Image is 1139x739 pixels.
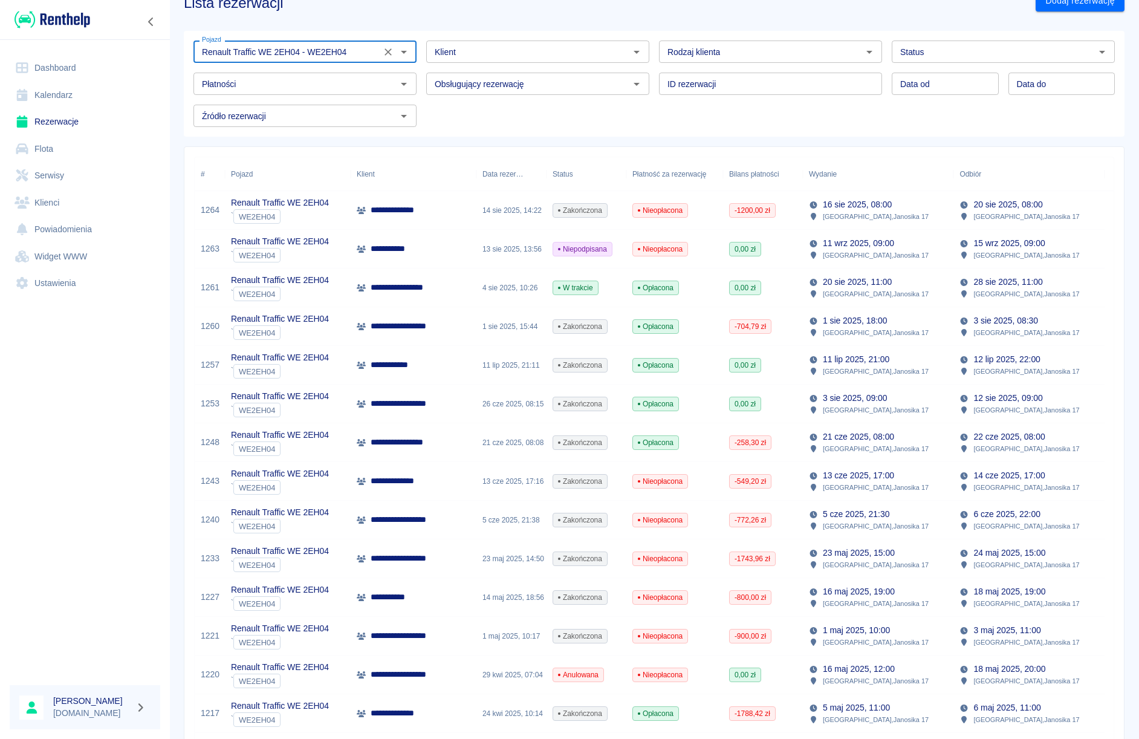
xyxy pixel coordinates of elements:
p: 16 maj 2025, 19:00 [823,585,895,598]
a: Flota [10,135,160,163]
button: Sort [524,166,540,183]
span: WE2EH04 [234,677,280,686]
p: 18 maj 2025, 19:00 [973,585,1045,598]
a: Serwisy [10,162,160,189]
span: -549,20 zł [730,476,771,487]
div: ` [231,519,329,533]
div: Klient [357,157,375,191]
div: 13 cze 2025, 17:16 [476,462,547,501]
span: -900,00 zł [730,631,771,642]
div: Data rezerwacji [476,157,547,191]
div: ` [231,596,329,611]
p: 3 maj 2025, 11:00 [973,624,1040,637]
span: Opłacona [633,321,678,332]
p: Renault Traffic WE 2EH04 [231,390,329,403]
a: 1260 [201,320,219,333]
div: ` [231,248,329,262]
div: 24 kwi 2025, 10:14 [476,694,547,733]
div: 14 maj 2025, 18:56 [476,578,547,617]
button: Otwórz [1094,44,1111,60]
p: Renault Traffic WE 2EH04 [231,545,329,558]
span: WE2EH04 [234,715,280,724]
label: Pojazd [202,35,221,44]
span: Niepodpisana [553,244,612,255]
button: Otwórz [628,44,645,60]
p: [GEOGRAPHIC_DATA] , Janosika 17 [823,288,929,299]
h6: [PERSON_NAME] [53,695,131,707]
span: WE2EH04 [234,251,280,260]
button: Otwórz [628,76,645,93]
span: -1788,42 zł [730,708,775,719]
div: Bilans płatności [729,157,779,191]
span: Zakończona [553,205,607,216]
span: Opłacona [633,399,678,409]
span: Zakończona [553,708,607,719]
span: Zakończona [553,553,607,564]
p: 23 maj 2025, 15:00 [823,547,895,559]
a: Powiadomienia [10,216,160,243]
p: [GEOGRAPHIC_DATA] , Janosika 17 [823,405,929,415]
span: Zakończona [553,592,607,603]
p: [GEOGRAPHIC_DATA] , Janosika 17 [823,366,929,377]
p: Renault Traffic WE 2EH04 [231,506,329,519]
p: [GEOGRAPHIC_DATA] , Janosika 17 [973,211,1079,222]
span: Opłacona [633,360,678,371]
p: [GEOGRAPHIC_DATA] , Janosika 17 [823,714,929,725]
div: 11 lip 2025, 21:11 [476,346,547,385]
a: 1217 [201,707,219,720]
p: [GEOGRAPHIC_DATA] , Janosika 17 [823,250,929,261]
p: [GEOGRAPHIC_DATA] , Janosika 17 [973,327,1079,338]
p: 21 cze 2025, 08:00 [823,431,894,443]
a: Renthelp logo [10,10,90,30]
span: WE2EH04 [234,522,280,531]
p: 18 maj 2025, 20:00 [973,663,1045,676]
p: 5 maj 2025, 11:00 [823,702,890,714]
div: 29 kwi 2025, 07:04 [476,656,547,694]
p: [GEOGRAPHIC_DATA] , Janosika 17 [823,598,929,609]
div: 21 cze 2025, 08:08 [476,423,547,462]
div: Płatność za rezerwację [632,157,707,191]
span: Nieopłacona [633,515,687,526]
div: ` [231,287,329,301]
span: Zakończona [553,476,607,487]
p: [GEOGRAPHIC_DATA] , Janosika 17 [973,405,1079,415]
p: [GEOGRAPHIC_DATA] , Janosika 17 [973,521,1079,532]
p: 13 cze 2025, 17:00 [823,469,894,482]
span: 0,00 zł [730,282,761,293]
a: Widget WWW [10,243,160,270]
button: Sort [981,166,998,183]
a: Rezerwacje [10,108,160,135]
a: 1263 [201,243,219,255]
span: Zakończona [553,437,607,448]
a: Klienci [10,189,160,216]
div: 13 sie 2025, 13:56 [476,230,547,269]
span: Zakończona [553,321,607,332]
span: -704,79 zł [730,321,771,332]
a: 1264 [201,204,219,216]
div: ` [231,209,329,224]
span: WE2EH04 [234,212,280,221]
div: 5 cze 2025, 21:38 [476,501,547,539]
p: [GEOGRAPHIC_DATA] , Janosika 17 [823,559,929,570]
p: [DOMAIN_NAME] [53,707,131,720]
p: 16 maj 2025, 12:00 [823,663,895,676]
div: ` [231,441,329,456]
a: Kalendarz [10,82,160,109]
p: Renault Traffic WE 2EH04 [231,700,329,712]
img: Renthelp logo [15,10,90,30]
div: ` [231,403,329,417]
span: Nieopłacona [633,244,687,255]
div: ` [231,325,329,340]
p: 16 sie 2025, 08:00 [823,198,892,211]
span: W trakcie [553,282,598,293]
span: 0,00 zł [730,669,761,680]
span: Nieopłacona [633,205,687,216]
div: 4 sie 2025, 10:26 [476,269,547,307]
span: 0,00 zł [730,244,761,255]
div: Status [547,157,626,191]
span: WE2EH04 [234,561,280,570]
p: [GEOGRAPHIC_DATA] , Janosika 17 [823,521,929,532]
p: [GEOGRAPHIC_DATA] , Janosika 17 [823,443,929,454]
p: 28 sie 2025, 11:00 [973,276,1042,288]
button: Otwórz [861,44,878,60]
